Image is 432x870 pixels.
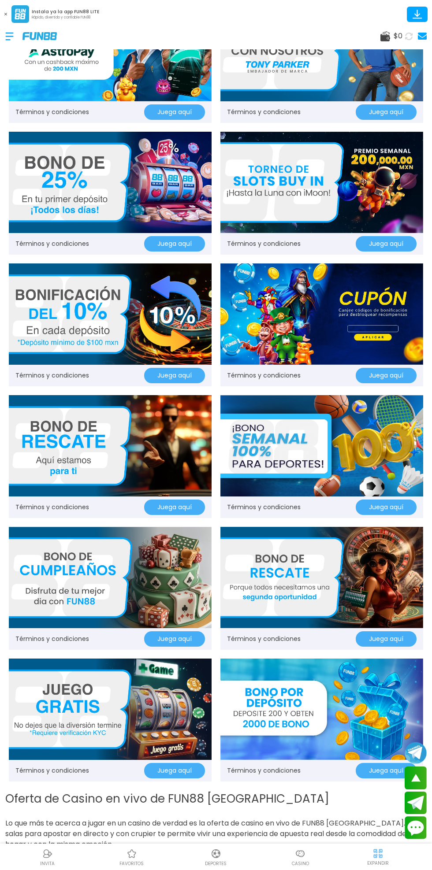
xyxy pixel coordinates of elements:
[5,818,418,849] font: Lo que más te acerca a jugar en un casino de verdad es la oferta de casino en vivo de FUN88 [GEOG...
[15,766,89,775] a: Términos y condiciones
[405,741,427,764] button: Join telegram channel
[127,848,137,859] img: Casino Favoritos
[144,236,205,252] button: Juega aquí
[9,263,212,365] img: Promo Banner
[144,500,205,515] button: Juega aquí
[144,368,205,383] button: Juega aquí
[220,659,423,760] img: Promo Banner
[9,132,212,233] img: Promo Banner
[405,792,427,814] button: Join telegram
[32,8,99,15] p: Instala ya la app FUN88 LITE
[292,860,309,867] p: Casino
[144,763,205,778] button: Juega aquí
[15,371,89,380] a: Términos y condiciones
[9,395,212,496] img: Promo Banner
[356,104,417,120] button: Juega aquí
[5,847,89,867] a: ReferralReferralINVITA
[372,848,384,859] img: hide
[220,395,423,496] img: Promo Banner
[9,527,212,628] img: Promo Banner
[227,766,301,775] a: Términos y condiciones
[220,263,423,365] img: Promo Banner
[220,527,423,628] img: Promo Banner
[40,860,55,867] p: INVITA
[227,239,301,248] a: Términos y condiciones
[295,848,305,859] img: Casino
[144,104,205,120] button: Juega aquí
[15,634,89,644] a: Términos y condiciones
[356,500,417,515] button: Juega aquí
[227,503,301,512] a: Términos y condiciones
[22,32,57,40] img: Company Logo
[220,132,423,233] img: Promo Banner
[394,31,402,41] span: $ 0
[258,847,343,867] a: CasinoCasinoCasino
[15,503,89,512] a: Términos y condiciones
[356,368,417,383] button: Juega aquí
[174,847,258,867] a: DeportesDeportesDeportes
[32,15,99,20] p: Rápido, divertido y confiable FUN88
[89,847,174,867] a: Casino FavoritosCasino Favoritosfavoritos
[356,236,417,252] button: Juega aquí
[5,791,329,807] font: Oferta de Casino en vivo de FUN88 [GEOGRAPHIC_DATA]
[211,848,221,859] img: Deportes
[119,860,144,867] p: favoritos
[356,763,417,778] button: Juega aquí
[405,766,427,789] button: scroll up
[11,5,29,23] img: App Logo
[15,107,89,117] a: Términos y condiciones
[42,848,53,859] img: Referral
[15,239,89,248] a: Términos y condiciones
[227,107,301,117] a: Términos y condiciones
[227,634,301,644] a: Términos y condiciones
[9,659,212,760] img: Promo Banner
[367,860,389,866] p: EXPANDIR
[205,860,227,867] p: Deportes
[227,371,301,380] a: Términos y condiciones
[356,631,417,647] button: Juega aquí
[405,816,427,839] button: Contact customer service
[144,631,205,647] button: Juega aquí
